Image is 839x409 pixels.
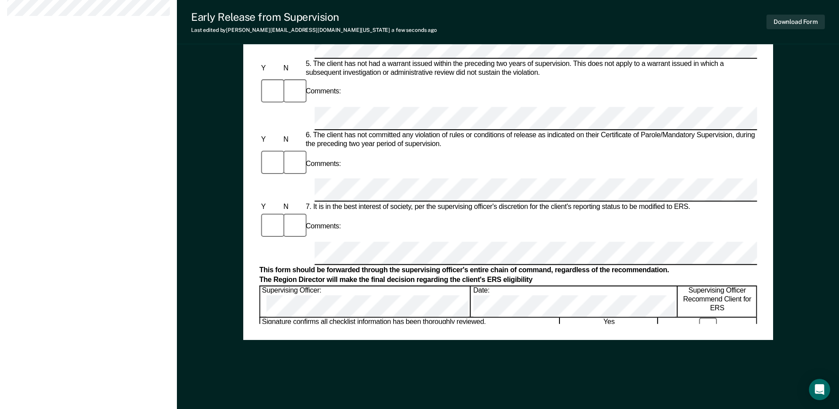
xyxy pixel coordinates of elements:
[304,203,757,212] div: 7. It is in the best interest of society, per the supervising officer's discretion for the client...
[259,203,281,212] div: Y
[259,135,281,144] div: Y
[191,27,437,33] div: Last edited by [PERSON_NAME][EMAIL_ADDRESS][DOMAIN_NAME][US_STATE]
[304,159,343,168] div: Comments:
[809,379,830,400] div: Open Intercom Messenger
[304,88,343,96] div: Comments:
[281,135,303,144] div: N
[678,286,757,317] div: Supervising Officer Recommend Client for ERS
[260,286,471,317] div: Supervising Officer:
[304,222,343,231] div: Comments:
[471,286,677,317] div: Date:
[259,64,281,73] div: Y
[191,11,437,23] div: Early Release from Supervision
[281,64,303,73] div: N
[304,131,757,149] div: 6. The client has not committed any violation of rules or conditions of release as indicated on t...
[259,266,757,274] div: This form should be forwarded through the supervising officer's entire chain of command, regardle...
[560,318,658,336] div: Yes
[260,318,559,336] div: Signature confirms all checklist information has been thoroughly reviewed.
[304,59,757,77] div: 5. The client has not had a warrant issued within the preceding two years of supervision. This do...
[391,27,437,33] span: a few seconds ago
[766,15,825,29] button: Download Form
[281,203,303,212] div: N
[259,275,757,284] div: The Region Director will make the final decision regarding the client's ERS eligibility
